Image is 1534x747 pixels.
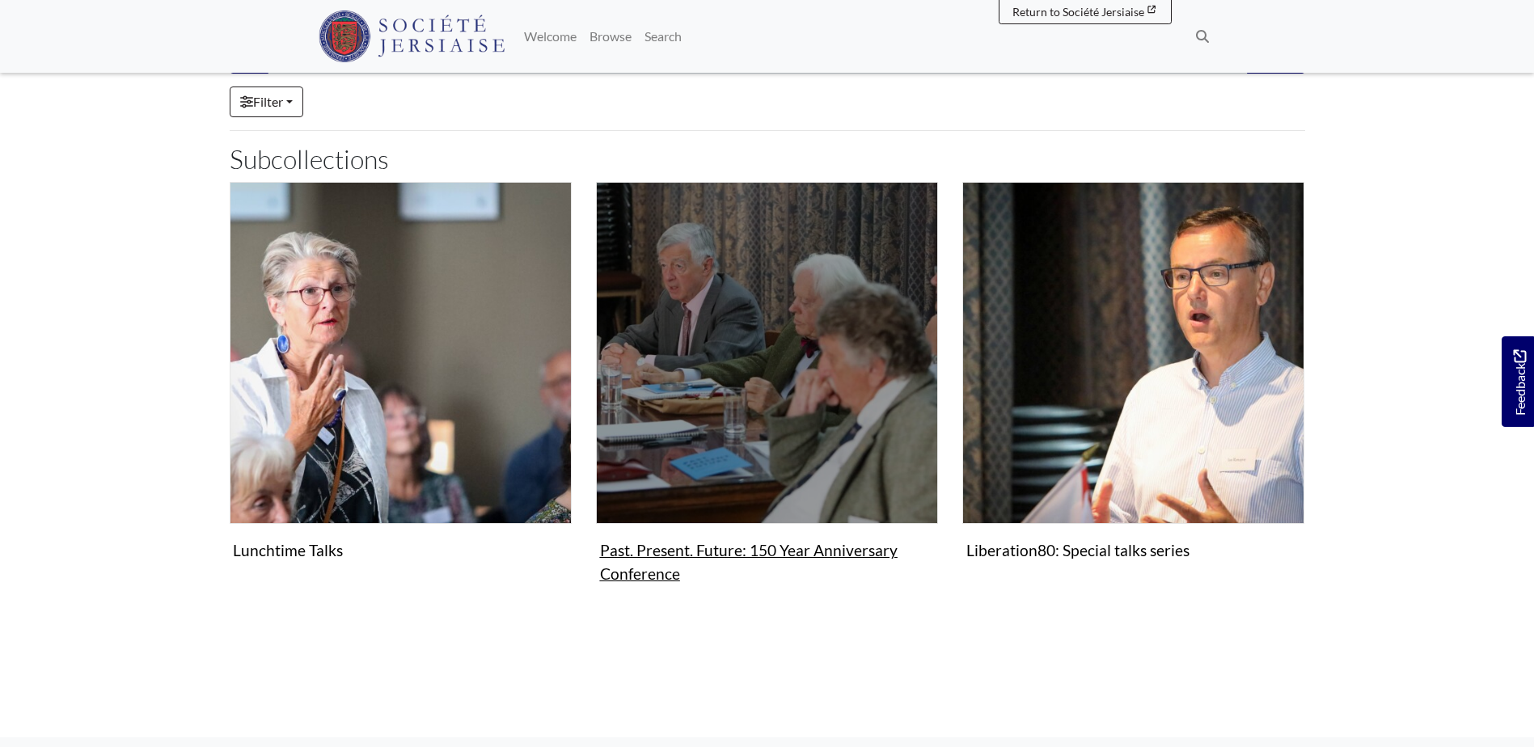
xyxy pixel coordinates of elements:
[230,182,1305,634] section: Subcollections
[596,182,938,524] img: Past. Present. Future: 150 Year Anniversary Conference
[596,182,938,590] a: Past. Present. Future: 150 Year Anniversary Conference Past. Present. Future: 150 Year Anniversar...
[319,6,505,66] a: Société Jersiaise logo
[962,182,1304,524] img: Liberation80: Special talks series
[230,87,303,117] a: Filter
[638,20,688,53] a: Search
[583,20,638,53] a: Browse
[518,20,583,53] a: Welcome
[319,11,505,62] img: Société Jersiaise
[218,182,584,614] div: Subcollection
[1502,336,1534,427] a: Would you like to provide feedback?
[230,182,572,567] a: Lunchtime Talks Lunchtime Talks
[230,182,572,524] img: Lunchtime Talks
[584,182,950,614] div: Subcollection
[1012,5,1144,19] span: Return to Société Jersiaise
[962,182,1304,567] a: Liberation80: Special talks series Liberation80: Special talks series
[1510,349,1529,415] span: Feedback
[950,182,1316,614] div: Subcollection
[230,144,1305,175] h2: Subcollections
